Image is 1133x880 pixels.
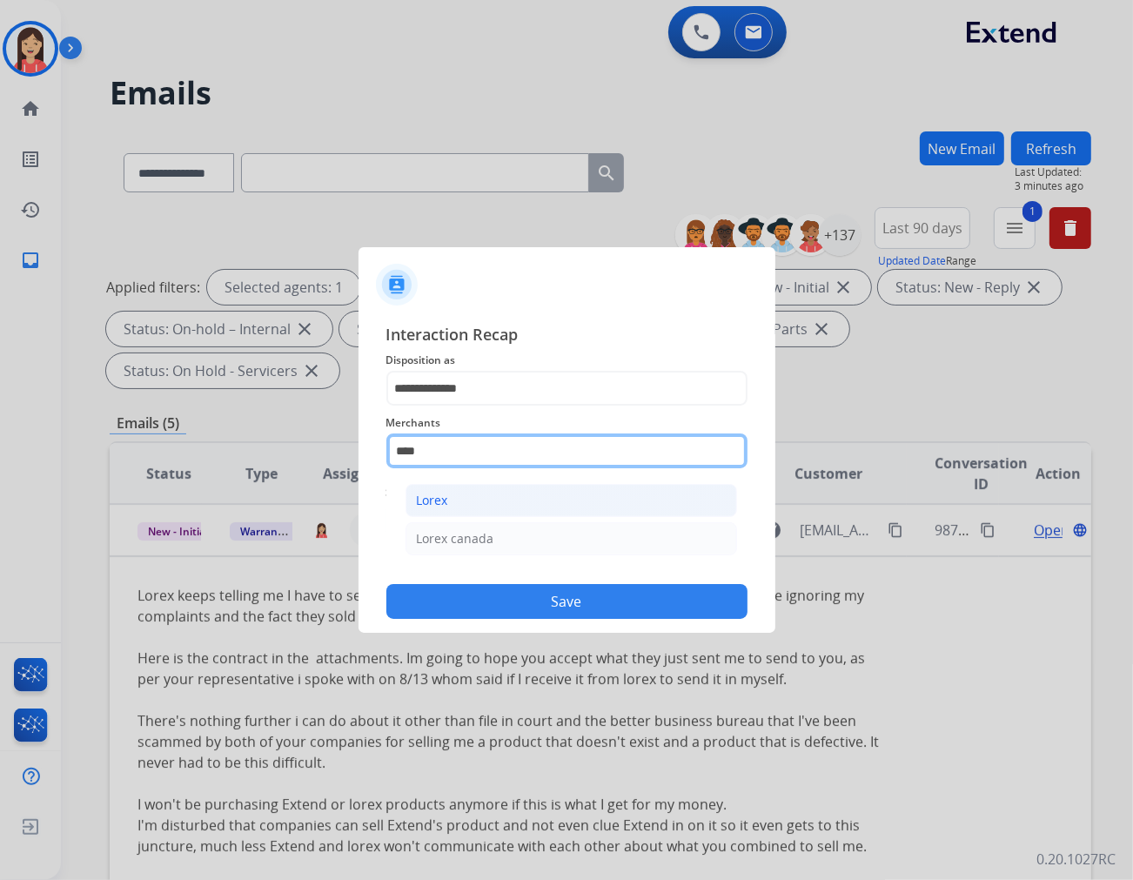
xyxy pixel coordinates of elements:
button: Save [386,584,748,619]
img: contactIcon [376,264,418,306]
span: Merchants [386,413,748,433]
span: Disposition as [386,350,748,371]
div: Lorex canada [417,530,494,547]
div: Lorex [417,492,448,509]
p: 0.20.1027RC [1036,849,1116,870]
span: Interaction Recap [386,322,748,350]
